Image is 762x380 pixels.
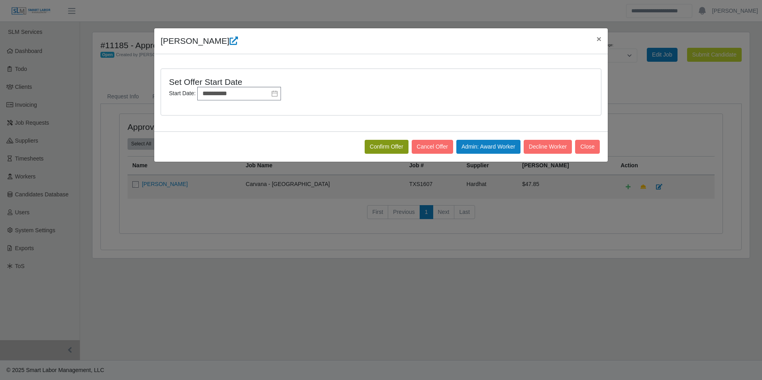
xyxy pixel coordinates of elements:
h4: Set Offer Start Date [169,77,484,87]
button: Decline Worker [524,140,572,154]
button: Admin: Award Worker [456,140,520,154]
span: × [597,34,601,43]
h4: [PERSON_NAME] [161,35,238,47]
button: Close [575,140,600,154]
button: Confirm Offer [365,140,408,154]
button: Close [590,28,608,49]
button: Cancel Offer [412,140,453,154]
label: Start Date: [169,89,196,98]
